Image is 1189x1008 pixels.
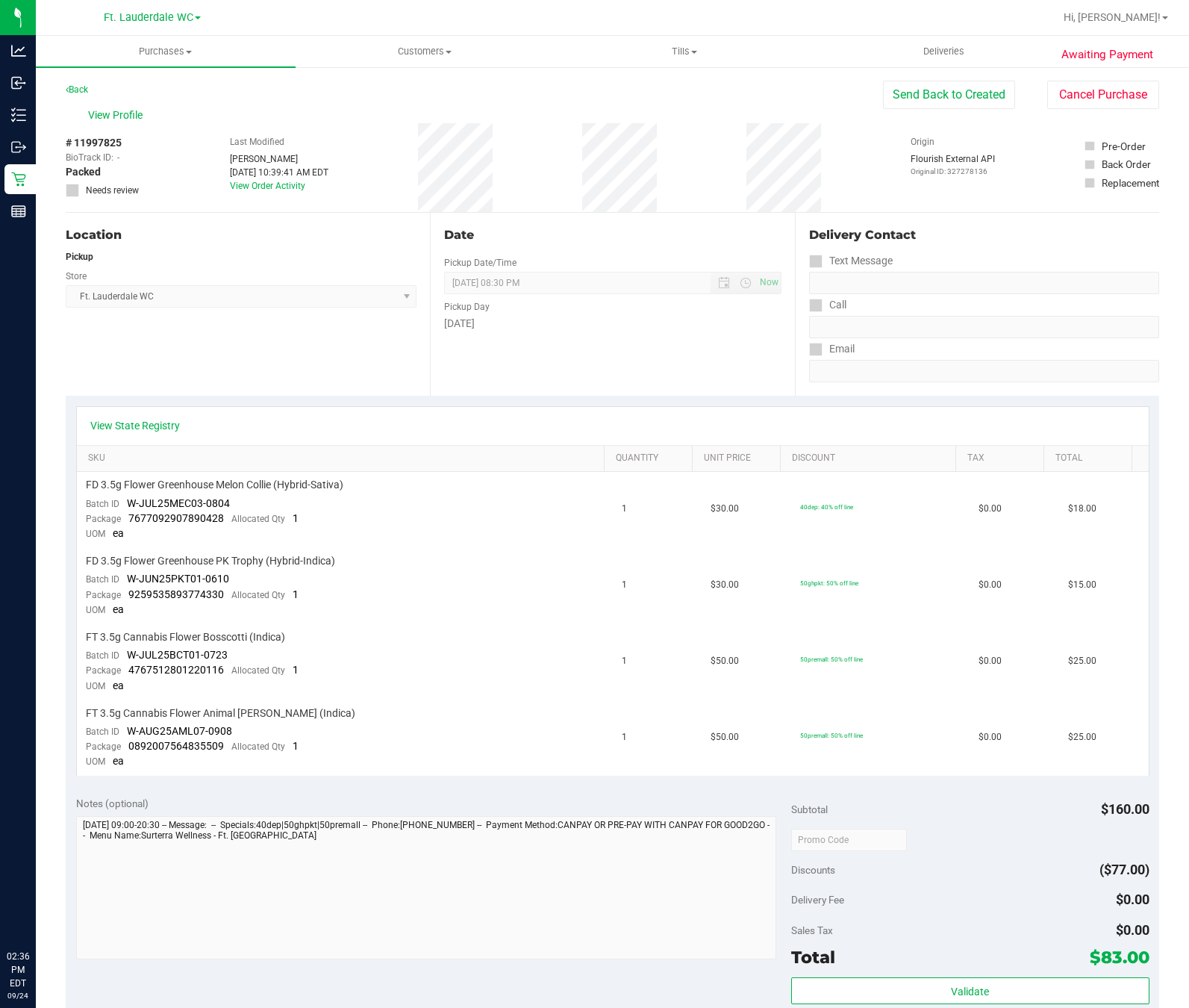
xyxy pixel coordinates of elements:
span: $30.00 [711,502,739,516]
span: Batch ID [86,727,119,737]
span: Package [86,665,121,676]
span: W-JUL25BCT01-0723 [127,649,228,661]
span: 50premall: 50% off line [800,732,863,739]
span: $15.00 [1068,578,1096,592]
div: Delivery Contact [809,226,1159,244]
span: Batch ID [86,650,119,661]
a: View Order Activity [230,181,305,191]
p: 02:36 PM EDT [7,950,29,990]
span: FT 3.5g Cannabis Flower Bosscotti (Indica) [86,630,285,644]
span: ea [113,679,124,691]
span: Package [86,590,121,600]
span: Customers [296,45,555,58]
span: 4767512801220116 [128,664,224,676]
inline-svg: Retail [11,172,26,187]
span: W-AUG25AML07-0908 [127,725,232,737]
span: UOM [86,605,105,615]
div: Replacement [1102,175,1159,190]
span: Purchases [36,45,296,58]
span: Allocated Qty [231,665,285,676]
span: Hi, [PERSON_NAME]! [1064,11,1161,23]
span: 9259535893774330 [128,588,224,600]
label: Store [66,270,87,283]
span: ea [113,527,124,539]
span: Sales Tax [791,924,833,936]
inline-svg: Reports [11,204,26,219]
div: Flourish External API [911,152,995,177]
span: ($77.00) [1099,862,1149,877]
div: Date [444,226,781,244]
span: # 11997825 [66,135,122,151]
span: UOM [86,681,105,691]
span: ea [113,603,124,615]
span: $0.00 [979,502,1002,516]
inline-svg: Outbound [11,140,26,155]
span: View Profile [88,108,148,123]
span: Needs review [86,184,139,197]
span: BioTrack ID: [66,151,113,164]
span: UOM [86,756,105,767]
span: Ft. Lauderdale WC [104,11,193,24]
span: Allocated Qty [231,741,285,752]
label: Origin [911,135,934,149]
a: Deliveries [814,36,1074,67]
inline-svg: Analytics [11,43,26,58]
span: Allocated Qty [231,514,285,524]
span: 50ghpkt: 50% off line [800,579,858,587]
div: Location [66,226,416,244]
span: 1 [293,588,299,600]
span: 1 [622,578,627,592]
span: Package [86,514,121,524]
span: 1 [293,512,299,524]
span: Discounts [791,856,835,883]
span: $0.00 [1116,922,1149,938]
button: Send Back to Created [883,81,1015,109]
span: FD 3.5g Flower Greenhouse Melon Collie (Hybrid-Sativa) [86,478,343,492]
span: 1 [293,664,299,676]
span: FT 3.5g Cannabis Flower Animal [PERSON_NAME] (Indica) [86,706,355,721]
span: 50premall: 50% off line [800,656,863,663]
span: $30.00 [711,578,739,592]
span: $0.00 [979,654,1002,668]
label: Email [809,338,855,360]
iframe: Resource center [15,889,60,933]
div: Back Order [1102,157,1151,172]
span: $160.00 [1101,801,1149,817]
strong: Pickup [66,252,93,262]
span: 0892007564835509 [128,740,224,752]
a: Customers [296,36,555,67]
span: $25.00 [1068,654,1096,668]
label: Last Modified [230,135,284,149]
span: $0.00 [979,730,1002,744]
span: Notes (optional) [76,797,149,809]
span: FD 3.5g Flower Greenhouse PK Trophy (Hybrid-Indica) [86,554,335,568]
span: Tills [555,45,814,58]
span: Deliveries [903,45,984,58]
input: Promo Code [791,829,907,851]
span: W-JUL25MEC03-0804 [127,497,230,509]
a: Discount [792,452,950,464]
span: Total [791,947,835,968]
inline-svg: Inventory [11,108,26,122]
a: Back [66,84,88,95]
p: 09/24 [7,990,29,1001]
div: [DATE] [444,316,781,332]
span: Batch ID [86,499,119,509]
span: Package [86,741,121,752]
a: Tills [555,36,814,67]
a: Purchases [36,36,296,67]
span: 7677092907890428 [128,512,224,524]
div: [PERSON_NAME] [230,152,328,166]
span: $83.00 [1090,947,1149,968]
label: Pickup Day [444,300,490,314]
a: Unit Price [704,452,774,464]
span: $0.00 [979,578,1002,592]
inline-svg: Inbound [11,75,26,90]
a: View State Registry [90,418,180,433]
span: ea [113,755,124,767]
input: Format: (999) 999-9999 [809,272,1159,294]
span: UOM [86,529,105,539]
a: Total [1055,452,1126,464]
span: $50.00 [711,730,739,744]
span: - [117,151,119,164]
